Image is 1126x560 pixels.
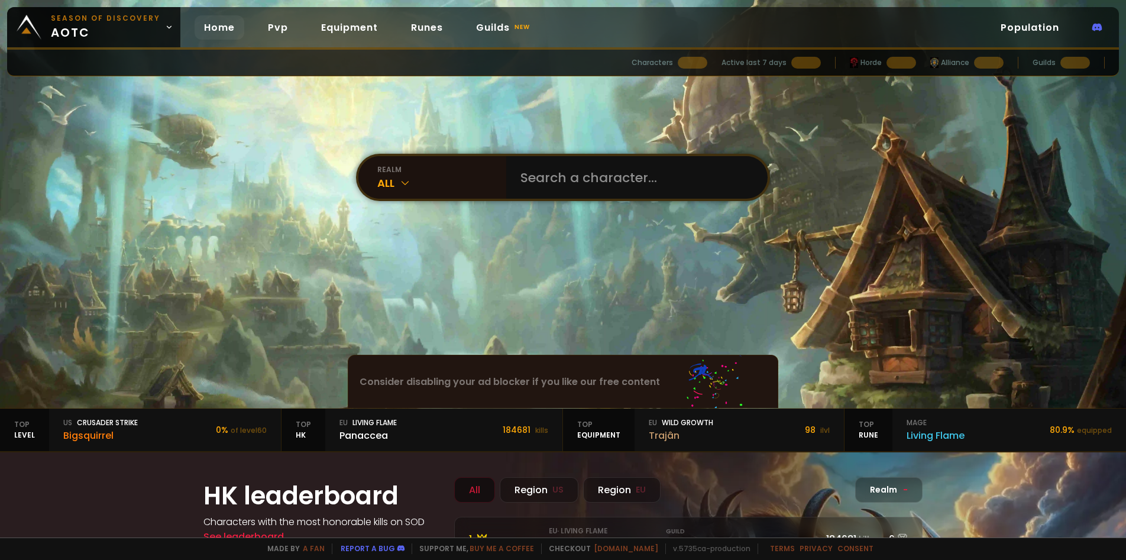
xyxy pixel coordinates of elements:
img: horde [850,57,858,68]
div: 1 [469,532,513,546]
a: Home [195,15,244,40]
span: Made by [260,543,325,554]
div: Bigsquirrel [63,428,138,443]
a: [DOMAIN_NAME] [594,543,658,553]
a: Population [991,15,1069,40]
div: Living Flame [339,417,397,428]
div: 6 [877,532,908,546]
small: Guild [666,527,819,536]
div: All [377,175,506,191]
div: Living Flame [907,428,965,443]
small: of level 60 [231,425,267,435]
div: Guilds [1033,57,1056,68]
div: Consider disabling your ad blocker if you like our free content [348,355,778,408]
a: TopRunemageLiving Flame80.9%equipped [844,409,1126,451]
span: v. 5735ca - production [665,543,750,554]
div: Crusader Strike [63,417,138,428]
a: See leaderboard [203,530,284,543]
div: Panaccea [339,428,397,443]
small: kills [859,534,873,545]
small: ilvl [820,425,830,435]
span: - [903,484,908,496]
a: TopHKeuLiving FlamePanaccea184681 kills [281,409,563,451]
span: 184681 [826,532,856,546]
span: - [520,533,524,544]
span: Top [859,419,878,430]
a: Report a bug [341,543,395,553]
a: Equipment [312,15,387,40]
a: Runes [402,15,452,40]
h1: HK leaderboard [203,477,440,514]
input: Search a character... [513,156,753,199]
small: EU [636,484,646,496]
div: 98 [805,424,830,436]
a: Guildsnew [467,15,542,40]
div: 184681 [503,424,548,436]
div: Region [583,477,661,503]
a: a fan [303,543,325,553]
div: Rune [844,409,892,451]
div: Characters [632,57,673,68]
div: Active last 7 days [721,57,787,68]
small: US [552,484,564,496]
span: aotc [51,13,160,41]
span: Top [14,419,35,430]
div: equipment [563,409,635,451]
a: Buy me a coffee [470,543,534,553]
div: Horde [850,57,882,68]
small: equipped [1077,425,1112,435]
a: TopequipmenteuWild GrowthTrajân98 ilvl [563,409,844,451]
h4: Characters with the most honorable kills on SOD [203,514,440,529]
div: Trajân [649,428,713,443]
small: new [512,20,532,34]
span: eu [649,417,657,428]
a: Consent [837,543,873,553]
div: 80.9 % [1050,424,1112,436]
small: kills [535,425,548,435]
div: HK [281,409,325,451]
div: Alliance [930,57,969,68]
span: Support me, [412,543,534,554]
span: Top [577,419,620,430]
span: us [63,417,72,428]
span: mage [907,417,927,428]
a: Privacy [800,543,833,553]
div: All [454,477,495,503]
div: Realm [855,477,923,503]
div: Wild Growth [649,417,713,428]
span: Top [296,419,311,430]
small: eu · Living Flame [549,526,607,536]
span: eu [339,417,348,428]
div: realm [377,164,506,175]
span: Checkout [541,543,658,554]
small: Season of Discovery [51,13,160,24]
a: Pvp [258,15,297,40]
a: Season of Discoveryaotc [7,7,180,47]
div: Region [500,477,578,503]
div: SEAL TEAM SIX [666,527,819,551]
a: Terms [770,543,795,553]
img: horde [930,57,939,68]
div: 0 % [216,424,267,436]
